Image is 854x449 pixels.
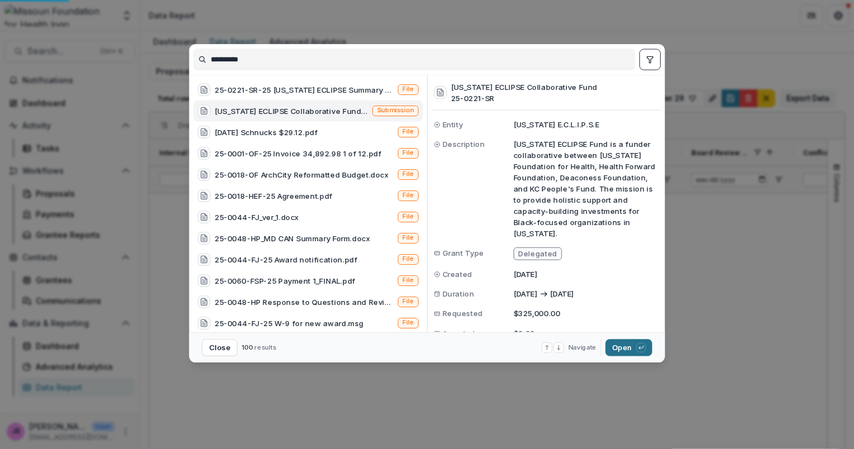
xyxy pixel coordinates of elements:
span: Created [443,269,472,280]
span: File [402,255,414,263]
span: File [402,234,414,242]
span: Entity [443,119,463,130]
span: Requested [443,308,483,319]
div: 25-0044-FJ-25 Award notification.pdf [215,254,358,265]
p: [US_STATE] E.C.L.I.P.S.E [514,119,658,130]
div: 25-0048-HP Response to Questions and Revised Narrative.msg [215,297,393,308]
span: File [402,149,414,157]
span: File [402,170,414,178]
p: $325,000.00 [514,308,658,319]
span: File [402,276,414,284]
span: Awarded [443,327,475,338]
div: 25-0018-OF ArchCity Reformatted Budget.docx [215,169,388,180]
span: Duration [443,288,475,299]
button: Open [605,339,652,356]
span: 100 [241,343,253,351]
div: 25-0018-HEF-25 Agreement.pdf [215,190,333,202]
button: Close [202,339,238,356]
p: $0.00 [514,327,658,338]
p: [US_STATE] ECLIPSE Fund is a funder collaborative between [US_STATE] Foundation for Health, Healt... [514,138,658,239]
div: 25-0044-FJ-25 W-9 for new award.msg [215,318,364,329]
span: Submission [377,107,414,114]
span: File [402,298,414,305]
div: 25-0060-FSP-25 Payment 1_FINAL.pdf [215,275,355,286]
p: [DATE] [514,288,538,299]
span: File [402,319,414,327]
h3: 25-0221-SR [451,92,597,103]
span: File [402,85,414,93]
span: File [402,128,414,136]
button: toggle filters [639,49,661,70]
span: Grant Type [443,247,484,259]
div: 25-0048-HP_MD CAN Summary Form.docx [215,233,369,244]
span: Description [443,138,485,150]
span: File [402,192,414,199]
div: [DATE] Schnucks $29.12.pdf [215,127,317,138]
div: [US_STATE] ECLIPSE Collaborative Fund ([US_STATE] ECLIPSE Fund is a funder collaborative between ... [215,106,368,117]
span: File [402,213,414,221]
span: results [254,343,276,351]
span: Navigate [568,343,596,352]
p: [DATE] [514,269,658,280]
div: 25-0001-OF-25 Invoice 34,892.98 1 of 12.pdf [215,148,381,159]
p: [DATE] [550,288,574,299]
div: 25-0044-FJ_ver_1.docx [215,212,298,223]
span: Delegated [518,249,557,258]
div: 25-0221-SR-25 [US_STATE] ECLIPSE Summary Form.pdf [215,84,393,95]
h3: [US_STATE] ECLIPSE Collaborative Fund [451,82,597,93]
